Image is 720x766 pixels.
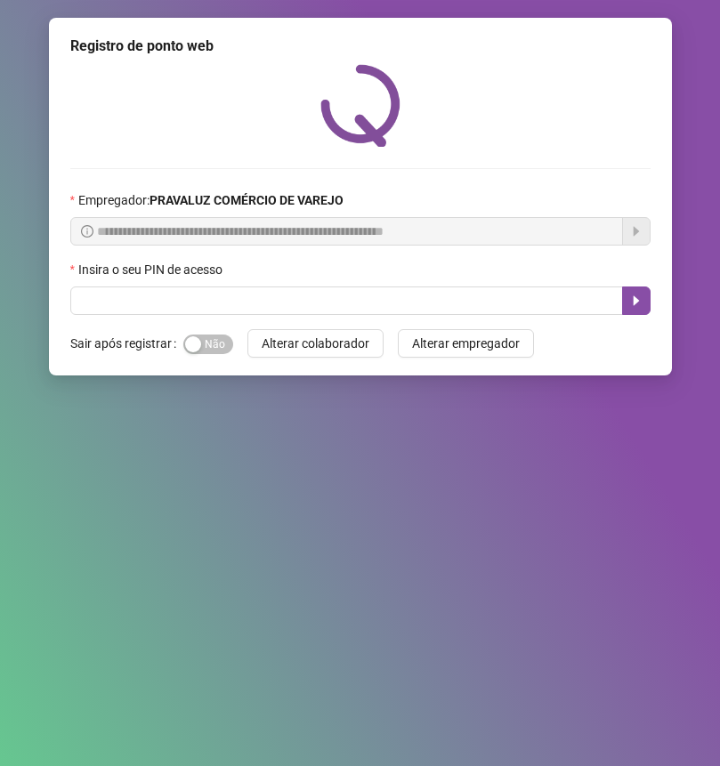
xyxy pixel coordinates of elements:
[412,334,520,353] span: Alterar empregador
[320,64,400,147] img: QRPoint
[70,260,234,279] label: Insira o seu PIN de acesso
[81,225,93,238] span: info-circle
[150,193,344,207] strong: PRAVALUZ COMÉRCIO DE VAREJO
[247,329,384,358] button: Alterar colaborador
[398,329,534,358] button: Alterar empregador
[78,190,344,210] span: Empregador :
[629,294,643,308] span: caret-right
[262,334,369,353] span: Alterar colaborador
[70,329,183,358] label: Sair após registrar
[70,36,651,57] div: Registro de ponto web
